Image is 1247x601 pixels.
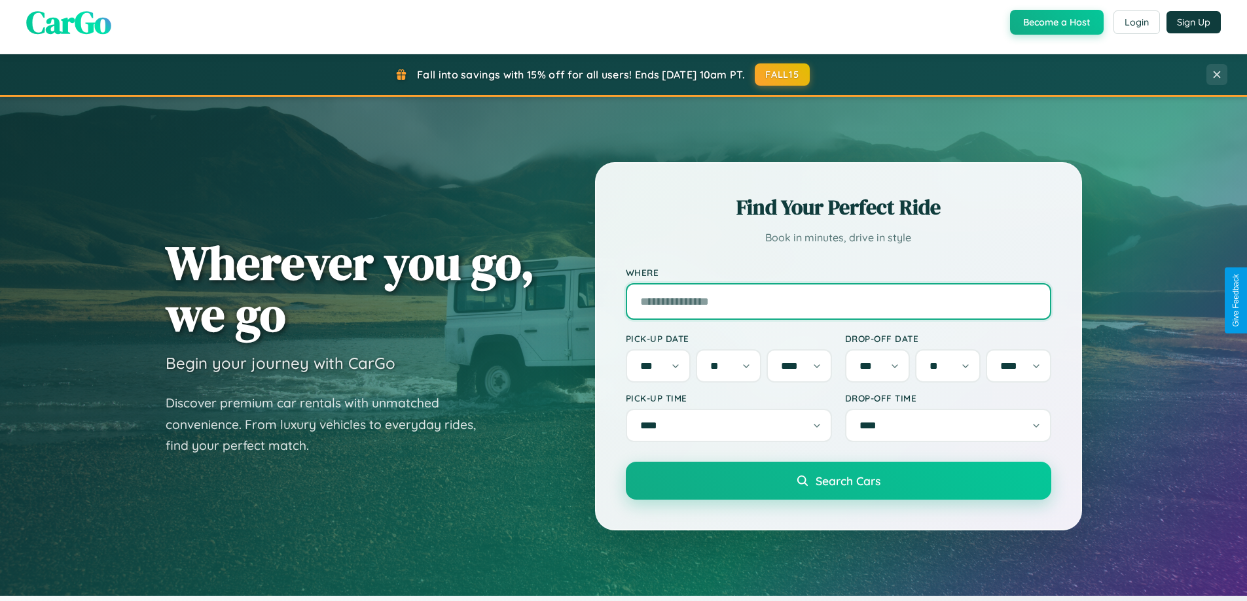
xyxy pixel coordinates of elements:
span: CarGo [26,1,111,44]
h3: Begin your journey with CarGo [166,353,395,373]
p: Discover premium car rentals with unmatched convenience. From luxury vehicles to everyday rides, ... [166,392,493,456]
button: Become a Host [1010,10,1104,35]
h1: Wherever you go, we go [166,237,535,340]
label: Drop-off Date [845,333,1051,344]
span: Fall into savings with 15% off for all users! Ends [DATE] 10am PT. [417,68,745,81]
label: Drop-off Time [845,392,1051,404]
p: Book in minutes, drive in style [626,228,1051,247]
div: Give Feedback [1231,274,1240,327]
h2: Find Your Perfect Ride [626,193,1051,222]
button: Search Cars [626,462,1051,500]
label: Where [626,267,1051,278]
button: FALL15 [755,63,810,86]
button: Login [1113,10,1160,34]
button: Sign Up [1166,11,1221,33]
label: Pick-up Date [626,333,832,344]
label: Pick-up Time [626,392,832,404]
span: Search Cars [816,473,880,488]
